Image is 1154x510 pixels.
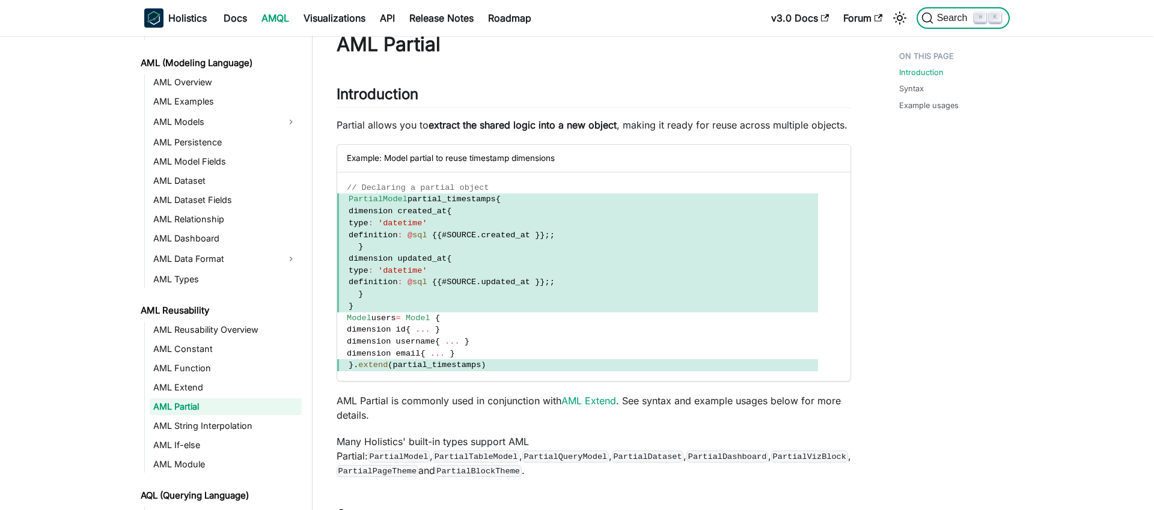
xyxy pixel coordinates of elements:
[347,314,371,323] span: Model
[368,451,430,463] code: PartialModel
[337,145,850,172] div: Example: Model partial to reuse timestamp dimensions
[150,437,302,454] a: AML If-else
[371,314,396,323] span: users
[358,360,388,369] span: extend
[337,465,418,477] code: PartialPageTheme
[899,83,924,94] a: Syntax
[447,254,451,263] span: {
[496,195,501,204] span: {
[368,219,373,228] span: :
[989,12,1001,23] kbd: K
[373,8,402,28] a: API
[349,254,447,263] span: dimension updated_at
[353,360,358,369] span: .
[435,325,440,334] span: }
[933,13,975,23] span: Search
[406,314,430,323] span: Model
[447,278,476,287] span: SOURCE
[388,360,392,369] span: (
[347,325,406,334] span: dimension id
[150,321,302,338] a: AML Reusability Overview
[535,278,540,287] span: }
[481,231,530,240] span: created_at
[349,231,398,240] span: definition
[150,112,280,132] a: AML Models
[150,379,302,396] a: AML Extend
[430,349,445,358] span: ...
[432,278,437,287] span: {
[974,12,986,23] kbd: ⌘
[481,360,486,369] span: )
[150,341,302,357] a: AML Constant
[349,360,353,369] span: }
[150,134,302,151] a: AML Persistence
[378,219,427,228] span: 'datetime'
[550,231,555,240] span: ;
[550,278,555,287] span: ;
[890,8,909,28] button: Switch between dark and light mode (currently light mode)
[168,11,207,25] b: Holistics
[408,278,412,287] span: @
[447,207,451,216] span: {
[358,290,363,299] span: }
[150,456,302,473] a: AML Module
[150,192,302,208] a: AML Dataset Fields
[392,360,481,369] span: partial_timestamps
[406,325,411,334] span: {
[522,451,609,463] code: PartialQueryModel
[150,398,302,415] a: AML Partial
[415,325,430,334] span: ...
[337,393,851,422] p: AML Partial is commonly used in conjunction with . See syntax and example usages below for more d...
[435,465,522,477] code: PartialBlockTheme
[899,100,959,111] a: Example usages
[465,337,469,346] span: }
[481,278,530,287] span: updated_at
[476,231,481,240] span: .
[216,8,254,28] a: Docs
[450,349,454,358] span: }
[412,231,427,240] span: sql
[132,36,313,510] nav: Docs sidebar
[347,349,420,358] span: dimension email
[398,278,403,287] span: :
[150,271,302,288] a: AML Types
[137,487,302,504] a: AQL (Querying Language)
[433,451,519,463] code: PartialTableModel
[402,8,481,28] a: Release Notes
[447,231,476,240] span: SOURCE
[349,195,408,204] span: PartialModel
[150,74,302,91] a: AML Overview
[150,153,302,170] a: AML Model Fields
[150,249,280,269] a: AML Data Format
[358,242,363,251] span: }
[347,183,489,192] span: // Declaring a partial object
[349,207,447,216] span: dimension created_at
[545,278,549,287] span: ;
[429,119,617,131] strong: extract the shared logic into a new object
[432,231,437,240] span: {
[836,8,890,28] a: Forum
[442,278,447,287] span: #
[764,8,836,28] a: v3.0 Docs
[545,231,549,240] span: ;
[476,278,481,287] span: .
[899,67,944,78] a: Introduction
[254,8,296,28] a: AMQL
[481,8,539,28] a: Roadmap
[337,434,851,478] p: Many Holistics' built-in types support AML Partial: , , , , , , and .
[408,195,496,204] span: partial_timestamps
[137,302,302,319] a: AML Reusability
[150,230,302,247] a: AML Dashboard
[347,337,435,346] span: dimension username
[437,231,442,240] span: {
[144,8,207,28] a: HolisticsHolistics
[349,278,398,287] span: definition
[540,278,545,287] span: }
[442,231,447,240] span: #
[337,85,851,108] h2: Introduction
[396,314,401,323] span: =
[150,417,302,434] a: AML String Interpolation
[150,93,302,110] a: AML Examples
[435,337,440,346] span: {
[150,172,302,189] a: AML Dataset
